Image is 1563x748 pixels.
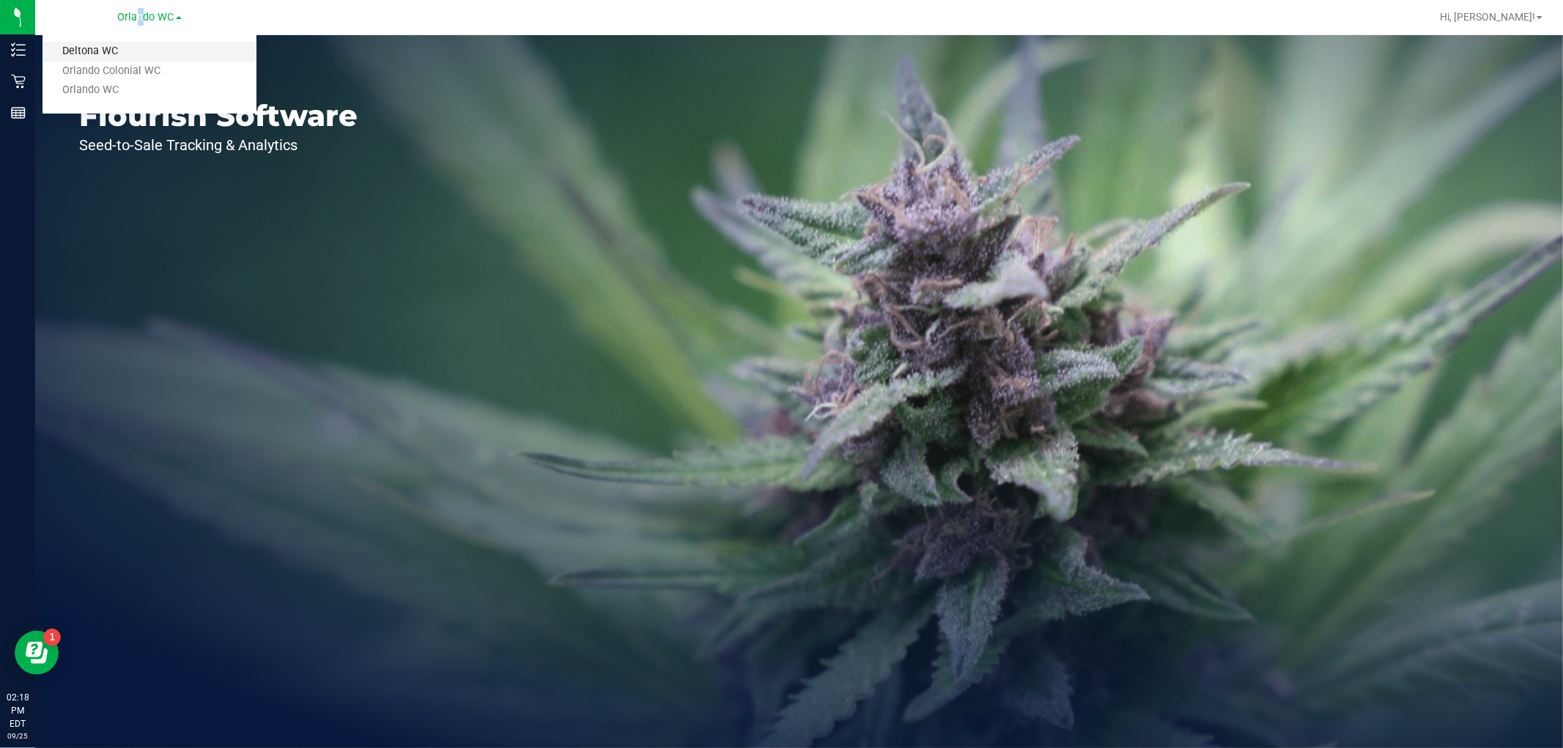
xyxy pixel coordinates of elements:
iframe: Resource center [15,631,59,675]
inline-svg: Inventory [11,42,26,57]
span: Hi, [PERSON_NAME]! [1440,11,1535,23]
span: Orlando WC [118,11,174,23]
a: Orlando Colonial WC [43,62,256,81]
p: Seed-to-Sale Tracking & Analytics [79,138,358,152]
p: 09/25 [7,730,29,741]
a: Deltona WC [43,42,256,62]
p: 02:18 PM EDT [7,691,29,730]
iframe: Resource center unread badge [43,629,61,646]
inline-svg: Retail [11,74,26,89]
p: Flourish Software [79,101,358,130]
a: Orlando WC [43,81,256,100]
inline-svg: Reports [11,105,26,120]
